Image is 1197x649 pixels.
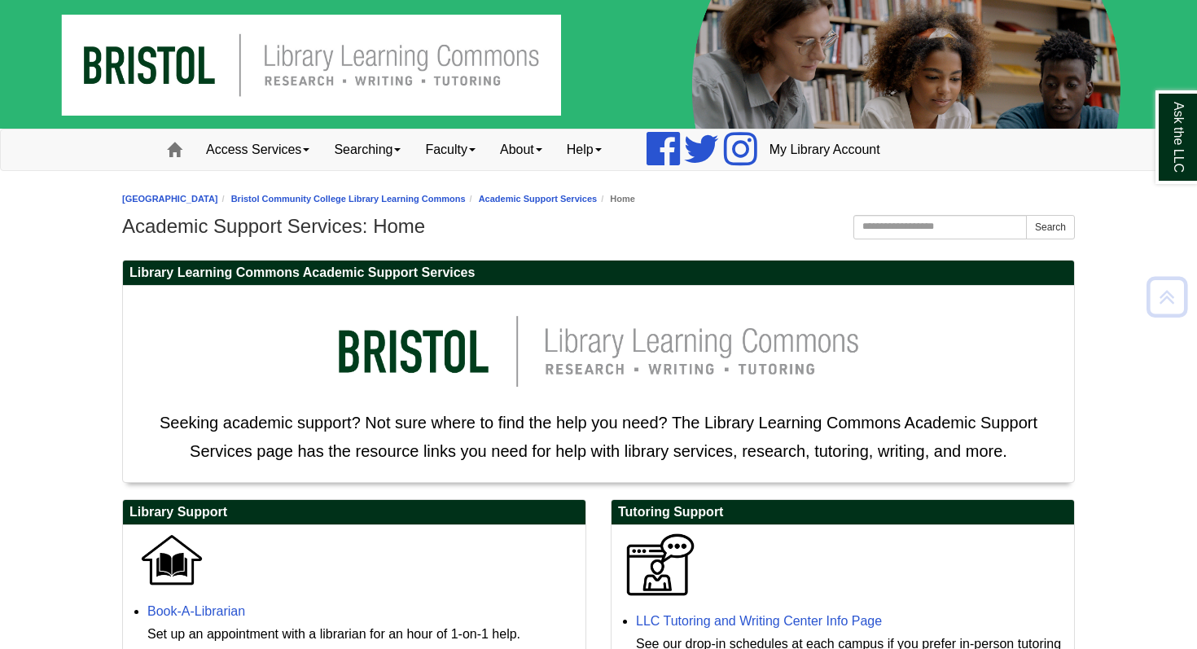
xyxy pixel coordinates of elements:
a: Academic Support Services [479,194,598,204]
a: Book-A-Librarian [147,604,245,618]
h2: Tutoring Support [612,500,1074,525]
h2: Library Support [123,500,585,525]
a: Searching [322,129,413,170]
a: Access Services [194,129,322,170]
h1: Academic Support Services: Home [122,215,1075,238]
nav: breadcrumb [122,191,1075,207]
h2: Library Learning Commons Academic Support Services [123,261,1074,286]
a: LLC Tutoring and Writing Center Info Page [636,614,882,628]
img: llc logo [313,294,883,409]
a: My Library Account [757,129,892,170]
a: Faculty [413,129,488,170]
a: Back to Top [1141,286,1193,308]
button: Search [1026,215,1075,239]
a: Bristol Community College Library Learning Commons [231,194,466,204]
li: Home [597,191,635,207]
a: Help [555,129,614,170]
span: Seeking academic support? Not sure where to find the help you need? The Library Learning Commons ... [160,414,1037,460]
a: About [488,129,555,170]
a: [GEOGRAPHIC_DATA] [122,194,218,204]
